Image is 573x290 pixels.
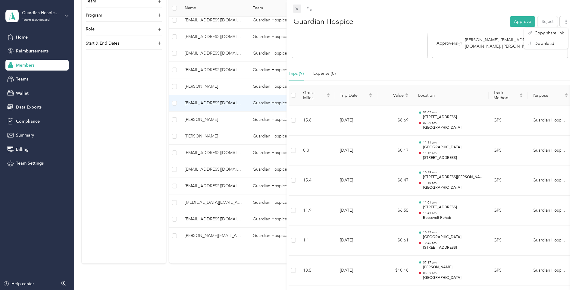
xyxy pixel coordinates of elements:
iframe: Everlance-gr Chat Button Frame [539,256,573,290]
td: [DATE] [335,225,377,256]
th: Gross Miles [298,85,335,106]
span: caret-down [565,95,568,98]
p: [GEOGRAPHIC_DATA] [423,275,484,281]
td: GPS [489,196,528,226]
span: caret-up [565,92,568,96]
p: 11:11 am [423,140,484,145]
span: caret-down [369,95,372,98]
td: $8.69 [377,106,413,136]
p: [STREET_ADDRESS][PERSON_NAME] [423,175,484,180]
td: GPS [489,225,528,256]
th: Location [413,85,489,106]
p: 11:43 am [423,211,484,215]
td: $6.55 [377,196,413,226]
td: 0.3 [298,136,335,166]
p: 10:46 am [423,241,484,245]
p: [STREET_ADDRESS] [423,245,484,251]
span: caret-up [369,92,372,96]
td: GPS [489,136,528,166]
p: 07:29 am [423,121,484,125]
p: 11:12 am [423,151,484,155]
p: 07:02 am [423,110,484,115]
td: $10.18 [377,256,413,286]
p: 07:37 am [423,260,484,265]
td: GPS [489,256,528,286]
p: [STREET_ADDRESS] [423,115,484,120]
td: $0.61 [377,225,413,256]
h1: Guardian Hospice [287,14,506,29]
div: Expense (0) [313,70,336,77]
span: caret-down [327,95,330,98]
p: 08:25 am [423,271,484,275]
button: Reject [537,16,558,27]
p: [STREET_ADDRESS] [423,205,484,210]
p: [STREET_ADDRESS] [423,155,484,161]
th: Value [377,85,413,106]
td: 1.1 [298,225,335,256]
span: caret-up [327,92,330,96]
td: [DATE] [335,165,377,196]
span: Value [382,93,404,98]
span: caret-down [519,95,523,98]
td: 11.9 [298,196,335,226]
div: Trips (9) [289,70,304,77]
td: [DATE] [335,106,377,136]
span: Purpose [533,93,563,98]
th: Trip Date [335,85,377,106]
p: [GEOGRAPHIC_DATA] [423,145,484,150]
td: Guardian Hospice Care [528,225,573,256]
p: 10:39 am [423,170,484,175]
td: Guardian Hospice Care [528,136,573,166]
td: [DATE] [335,136,377,166]
td: GPS [489,106,528,136]
td: 18.5 [298,256,335,286]
p: 11:01 am [423,200,484,205]
th: Track Method [489,85,528,106]
p: [GEOGRAPHIC_DATA] [423,185,484,191]
td: GPS [489,165,528,196]
p: [GEOGRAPHIC_DATA] [423,235,484,240]
span: Gross Miles [303,90,325,100]
span: [PERSON_NAME], [EMAIL_ADDRESS][DOMAIN_NAME], [PERSON_NAME], You [465,37,562,49]
button: Approve [510,16,535,27]
td: [DATE] [335,196,377,226]
td: $0.17 [377,136,413,166]
p: [PERSON_NAME] [423,265,484,270]
p: 11:10 am [423,181,484,185]
td: Guardian Hospice Care [528,106,573,136]
td: Guardian Hospice Care [528,196,573,226]
span: caret-down [405,95,409,98]
span: caret-up [405,92,409,96]
td: 15.8 [298,106,335,136]
span: caret-up [519,92,523,96]
td: 15.4 [298,165,335,196]
p: [GEOGRAPHIC_DATA] [423,125,484,131]
td: Guardian Hospice Care [528,165,573,196]
td: $8.47 [377,165,413,196]
th: Purpose [528,85,573,106]
span: Copy share link [534,30,564,36]
span: Download [534,40,554,47]
td: Guardian Hospice Care [528,256,573,286]
p: Roosevelt Rehab [423,215,484,221]
span: Track Method [493,90,518,100]
span: Approvers [437,40,457,46]
td: [DATE] [335,256,377,286]
p: 10:35 am [423,230,484,235]
span: Trip Date [340,93,368,98]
